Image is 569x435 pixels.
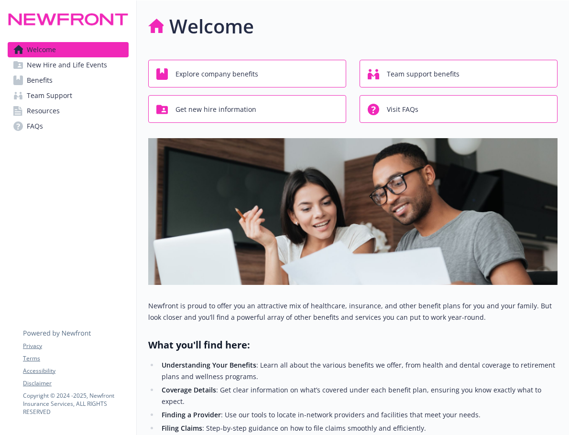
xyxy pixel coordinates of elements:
li: : Learn all about the various benefits we offer, from health and dental coverage to retirement pl... [159,359,558,382]
span: Get new hire information [175,100,256,119]
span: Welcome [27,42,56,57]
span: Benefits [27,73,53,88]
span: Team Support [27,88,72,103]
p: Newfront is proud to offer you an attractive mix of healthcare, insurance, and other benefit plan... [148,300,558,323]
a: Accessibility [23,367,128,375]
h1: Welcome [169,12,254,41]
button: Explore company benefits [148,60,346,87]
span: Explore company benefits [175,65,258,83]
strong: Finding a Provider [162,410,221,419]
span: FAQs [27,119,43,134]
a: Team Support [8,88,129,103]
a: New Hire and Life Events [8,57,129,73]
strong: Coverage Details [162,385,216,394]
a: Welcome [8,42,129,57]
a: Terms [23,354,128,363]
span: New Hire and Life Events [27,57,107,73]
a: Disclaimer [23,379,128,388]
li: : Get clear information on what’s covered under each benefit plan, ensuring you know exactly what... [159,384,558,407]
img: overview page banner [148,138,558,285]
h2: What you'll find here: [148,338,558,352]
span: Visit FAQs [387,100,418,119]
li: : Step-by-step guidance on how to file claims smoothly and efficiently. [159,423,558,434]
a: FAQs [8,119,129,134]
span: Team support benefits [387,65,460,83]
strong: Understanding Your Benefits [162,360,256,370]
a: Benefits [8,73,129,88]
button: Visit FAQs [360,95,558,123]
strong: Filing Claims [162,424,202,433]
a: Privacy [23,342,128,350]
a: Resources [8,103,129,119]
button: Team support benefits [360,60,558,87]
li: : Use our tools to locate in-network providers and facilities that meet your needs. [159,409,558,421]
button: Get new hire information [148,95,346,123]
span: Resources [27,103,60,119]
p: Copyright © 2024 - 2025 , Newfront Insurance Services, ALL RIGHTS RESERVED [23,391,128,416]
